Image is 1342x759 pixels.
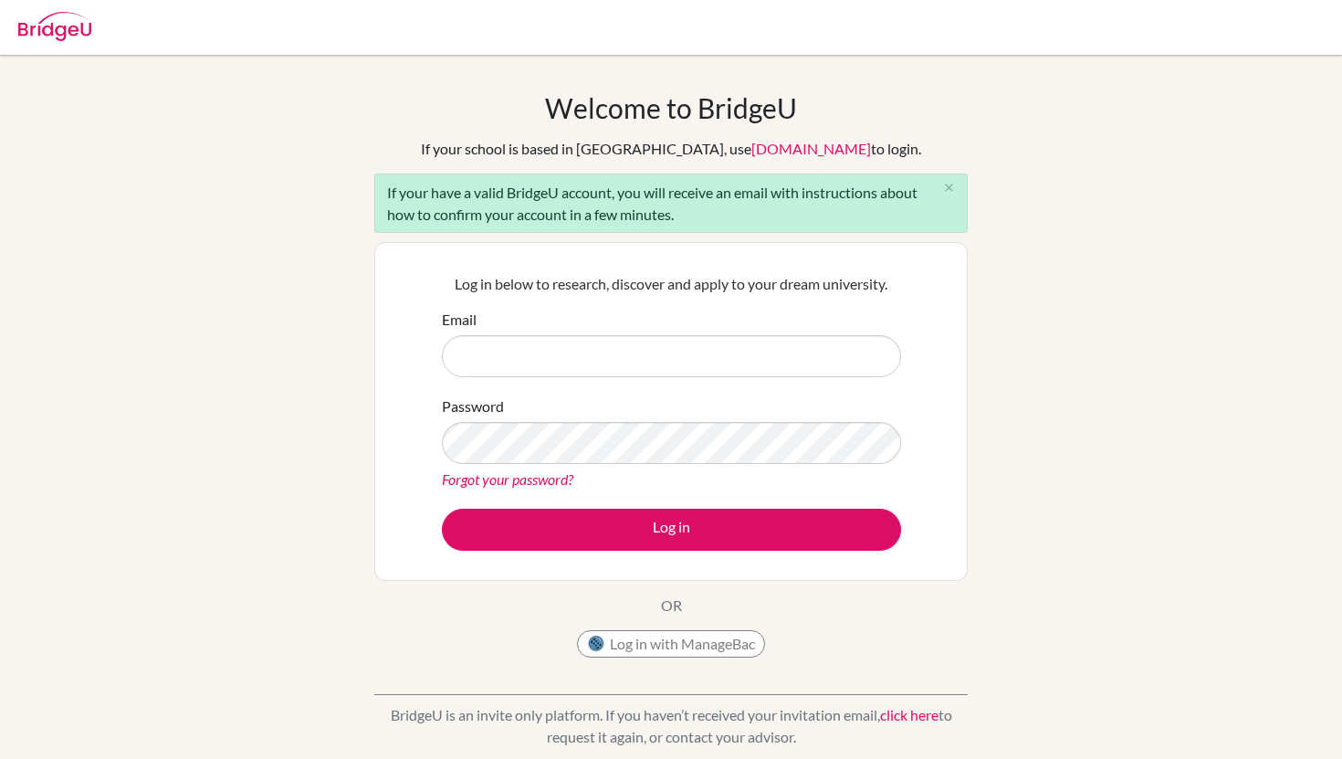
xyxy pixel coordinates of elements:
p: BridgeU is an invite only platform. If you haven’t received your invitation email, to request it ... [374,704,968,748]
div: If your have a valid BridgeU account, you will receive an email with instructions about how to co... [374,174,968,233]
h1: Welcome to BridgeU [545,91,797,124]
i: close [942,181,956,195]
p: OR [661,595,682,617]
div: If your school is based in [GEOGRAPHIC_DATA], use to login. [421,138,921,160]
button: Log in with ManageBac [577,630,765,658]
button: Log in [442,509,901,551]
label: Password [442,395,504,417]
a: [DOMAIN_NAME] [751,140,871,157]
a: Forgot your password? [442,470,573,488]
label: Email [442,309,477,331]
a: click here [880,706,938,723]
p: Log in below to research, discover and apply to your dream university. [442,273,901,295]
img: Bridge-U [18,12,91,41]
button: Close [930,174,967,202]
